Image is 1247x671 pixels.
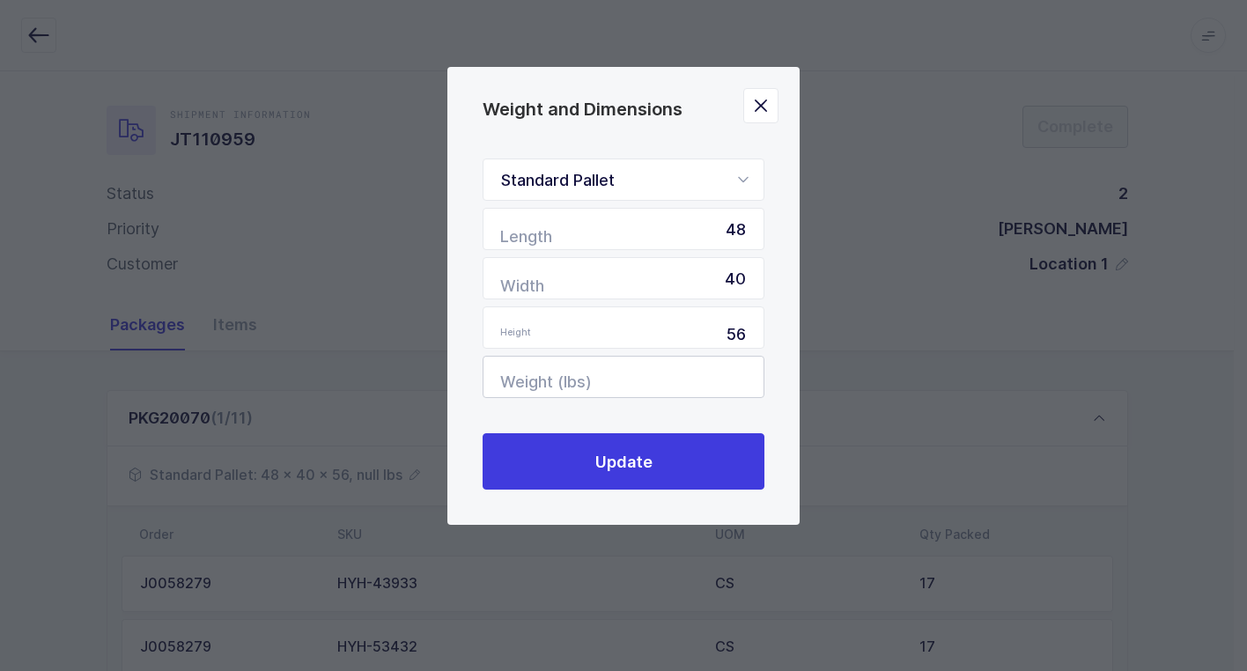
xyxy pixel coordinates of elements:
input: Width [483,257,764,299]
button: Close [743,88,778,123]
span: Update [595,451,653,473]
div: Weight and Dimensions [447,67,800,525]
input: Length [483,208,764,250]
input: Height [483,306,764,349]
button: Update [483,433,764,490]
span: Weight and Dimensions [483,99,683,120]
input: Weight (lbs) [483,356,764,398]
